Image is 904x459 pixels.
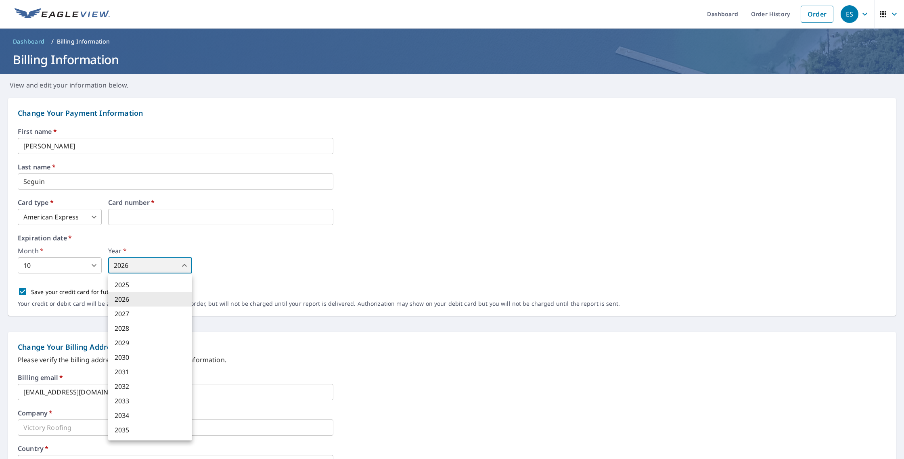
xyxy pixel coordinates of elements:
li: 2032 [108,379,192,394]
li: 2025 [108,277,192,292]
li: 2034 [108,408,192,423]
li: 2026 [108,292,192,307]
li: 2035 [108,423,192,437]
li: 2027 [108,307,192,321]
li: 2028 [108,321,192,336]
li: 2030 [108,350,192,365]
li: 2029 [108,336,192,350]
li: 2031 [108,365,192,379]
li: 2033 [108,394,192,408]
